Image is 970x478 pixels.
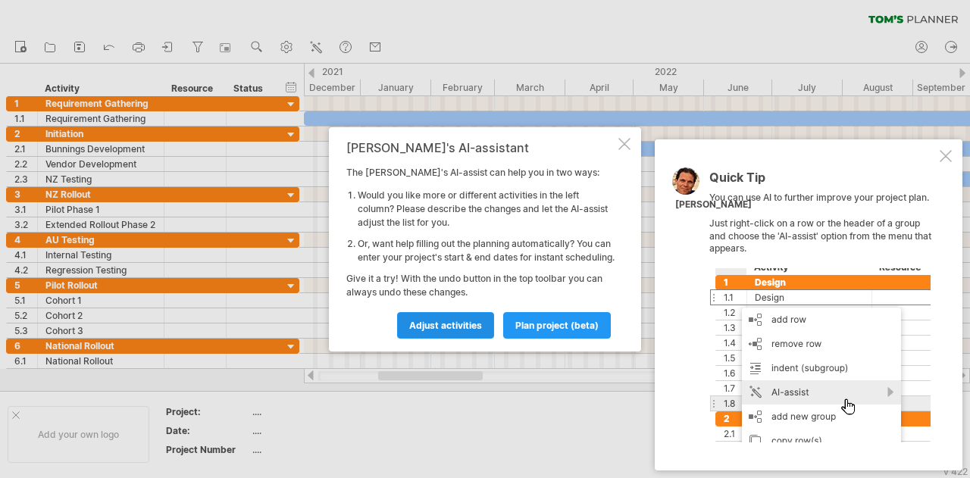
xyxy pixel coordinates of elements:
[397,312,494,339] a: Adjust activities
[675,198,752,211] div: [PERSON_NAME]
[358,189,615,230] li: Would you like more or different activities in the left column? Please describe the changes and l...
[515,320,599,331] span: plan project (beta)
[409,320,482,331] span: Adjust activities
[346,141,615,155] div: [PERSON_NAME]'s AI-assistant
[503,312,611,339] a: plan project (beta)
[709,171,937,442] div: You can use AI to further improve your project plan. Just right-click on a row or the header of a...
[358,237,615,264] li: Or, want help filling out the planning automatically? You can enter your project's start & end da...
[346,141,615,338] div: The [PERSON_NAME]'s AI-assist can help you in two ways: Give it a try! With the undo button in th...
[709,171,937,192] div: Quick Tip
